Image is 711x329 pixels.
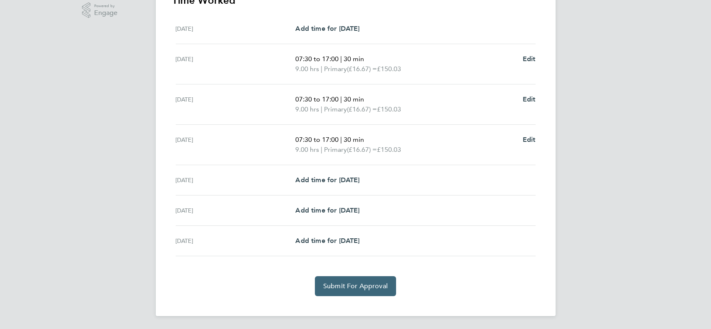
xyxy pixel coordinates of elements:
[324,104,347,114] span: Primary
[340,55,342,63] span: |
[377,105,401,113] span: £150.03
[347,146,377,153] span: (£16.67) =
[94,2,117,10] span: Powered by
[295,24,359,34] a: Add time for [DATE]
[176,94,296,114] div: [DATE]
[321,105,322,113] span: |
[176,24,296,34] div: [DATE]
[295,136,339,143] span: 07:30 to 17:00
[377,65,401,73] span: £150.03
[344,136,364,143] span: 30 min
[340,95,342,103] span: |
[523,135,536,145] a: Edit
[295,146,319,153] span: 9.00 hrs
[295,65,319,73] span: 9.00 hrs
[340,136,342,143] span: |
[176,236,296,246] div: [DATE]
[295,25,359,32] span: Add time for [DATE]
[94,10,117,17] span: Engage
[377,146,401,153] span: £150.03
[323,282,388,290] span: Submit For Approval
[295,175,359,185] a: Add time for [DATE]
[295,95,339,103] span: 07:30 to 17:00
[295,205,359,215] a: Add time for [DATE]
[82,2,117,18] a: Powered byEngage
[347,105,377,113] span: (£16.67) =
[295,55,339,63] span: 07:30 to 17:00
[523,55,536,63] span: Edit
[344,95,364,103] span: 30 min
[295,105,319,113] span: 9.00 hrs
[321,146,322,153] span: |
[347,65,377,73] span: (£16.67) =
[176,205,296,215] div: [DATE]
[176,135,296,155] div: [DATE]
[523,94,536,104] a: Edit
[523,136,536,143] span: Edit
[295,206,359,214] span: Add time for [DATE]
[344,55,364,63] span: 30 min
[324,145,347,155] span: Primary
[523,95,536,103] span: Edit
[324,64,347,74] span: Primary
[523,54,536,64] a: Edit
[176,54,296,74] div: [DATE]
[295,237,359,245] span: Add time for [DATE]
[321,65,322,73] span: |
[295,236,359,246] a: Add time for [DATE]
[295,176,359,184] span: Add time for [DATE]
[176,175,296,185] div: [DATE]
[315,276,396,296] button: Submit For Approval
